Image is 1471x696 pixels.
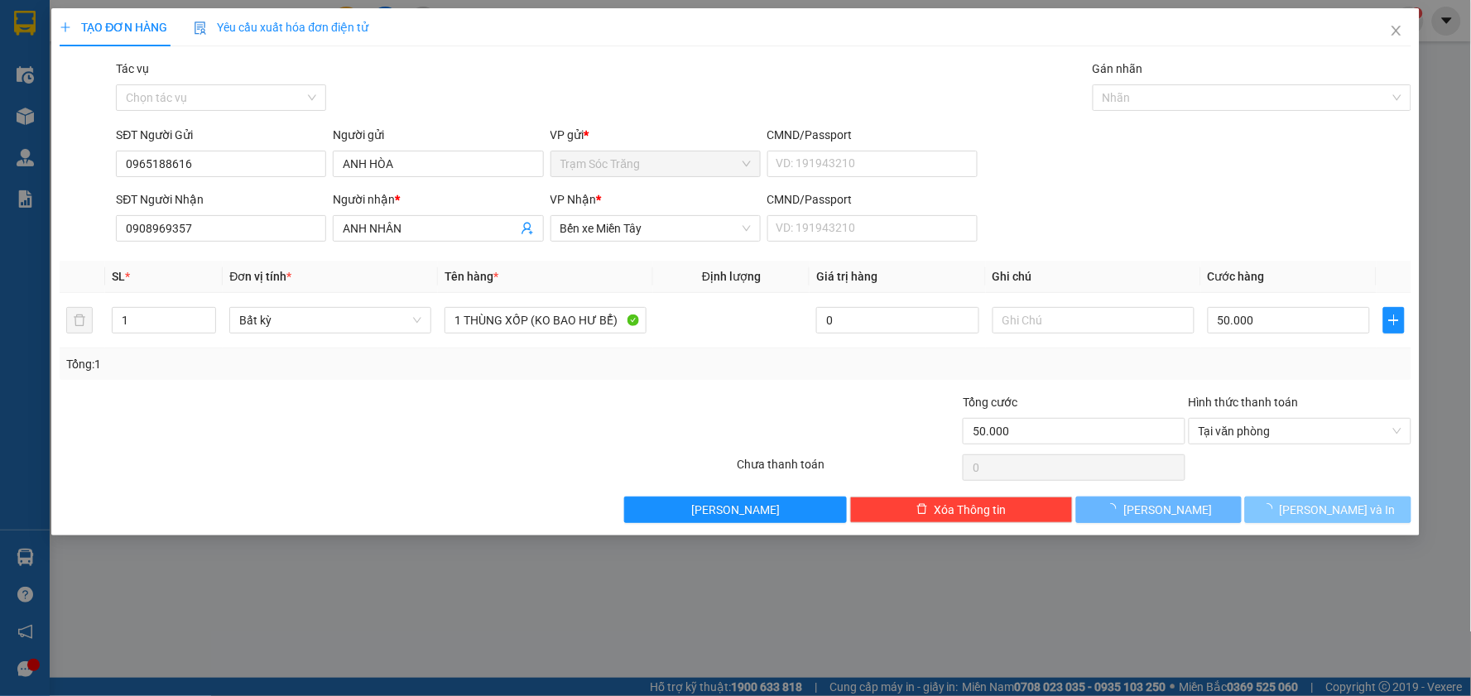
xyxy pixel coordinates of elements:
div: SĐT Người Nhận [116,190,326,209]
div: Chưa thanh toán [735,455,961,484]
span: Tên hàng [445,270,498,283]
button: [PERSON_NAME] và In [1245,497,1411,523]
input: 0 [816,307,979,334]
span: loading [1105,503,1123,515]
div: Người nhận [333,190,543,209]
button: [PERSON_NAME] [1076,497,1243,523]
input: Ghi Chú [993,307,1195,334]
span: Bến xe Miền Tây [560,216,751,241]
span: Bất kỳ [239,308,421,333]
span: VP Nhận [550,193,597,206]
button: Close [1373,8,1420,55]
span: plus [60,22,71,33]
span: user-add [521,222,534,235]
span: Tại văn phòng [1199,419,1401,444]
span: loading [1262,503,1280,515]
img: icon [194,22,207,35]
span: delete [916,503,928,516]
button: delete [66,307,93,334]
label: Hình thức thanh toán [1189,396,1299,409]
button: plus [1383,307,1404,334]
span: [PERSON_NAME] [1123,501,1212,519]
span: SL [112,270,125,283]
span: Cước hàng [1208,270,1265,283]
label: Gán nhãn [1093,62,1143,75]
span: Định lượng [702,270,761,283]
span: [PERSON_NAME] [691,501,780,519]
input: VD: Bàn, Ghế [445,307,647,334]
span: Yêu cầu xuất hóa đơn điện tử [194,21,368,34]
th: Ghi chú [986,261,1201,293]
span: Tổng cước [963,396,1017,409]
span: Xóa Thông tin [935,501,1007,519]
span: TẠO ĐƠN HÀNG [60,21,167,34]
button: [PERSON_NAME] [624,497,847,523]
div: Tổng: 1 [66,355,568,373]
div: Người gửi [333,126,543,144]
div: VP gửi [550,126,761,144]
span: close [1390,24,1403,37]
div: CMND/Passport [767,126,978,144]
span: Giá trị hàng [816,270,877,283]
span: [PERSON_NAME] và In [1280,501,1396,519]
span: Đơn vị tính [229,270,291,283]
span: plus [1384,314,1403,327]
button: deleteXóa Thông tin [850,497,1073,523]
div: SĐT Người Gửi [116,126,326,144]
div: CMND/Passport [767,190,978,209]
span: Trạm Sóc Trăng [560,151,751,176]
label: Tác vụ [116,62,149,75]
